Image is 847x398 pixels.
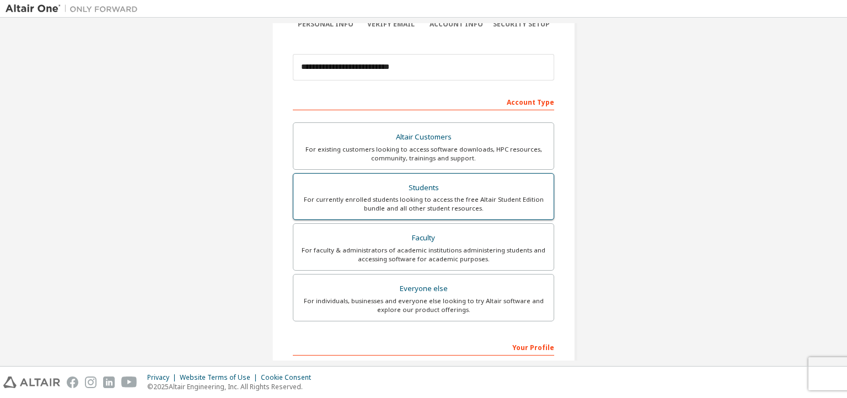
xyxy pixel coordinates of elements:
div: Account Type [293,93,555,110]
div: For existing customers looking to access software downloads, HPC resources, community, trainings ... [300,145,548,163]
img: facebook.svg [67,377,78,388]
img: instagram.svg [85,377,97,388]
div: Cookie Consent [261,373,318,382]
div: Account Info [423,20,489,29]
div: For individuals, businesses and everyone else looking to try Altair software and explore our prod... [300,297,548,314]
div: For currently enrolled students looking to access the free Altair Student Edition bundle and all ... [300,195,548,213]
div: Verify Email [358,20,424,29]
div: Faculty [300,230,548,246]
div: Altair Customers [300,130,548,145]
div: Your Profile [293,338,555,356]
div: Personal Info [293,20,358,29]
img: altair_logo.svg [3,377,60,388]
img: youtube.svg [121,377,137,388]
div: Students [300,180,548,196]
img: linkedin.svg [103,377,115,388]
div: Everyone else [300,281,548,297]
img: Altair One [6,3,143,14]
div: Privacy [147,373,180,382]
p: © 2025 Altair Engineering, Inc. All Rights Reserved. [147,382,318,391]
div: Website Terms of Use [180,373,261,382]
div: For faculty & administrators of academic institutions administering students and accessing softwa... [300,246,548,263]
div: Security Setup [489,20,555,29]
